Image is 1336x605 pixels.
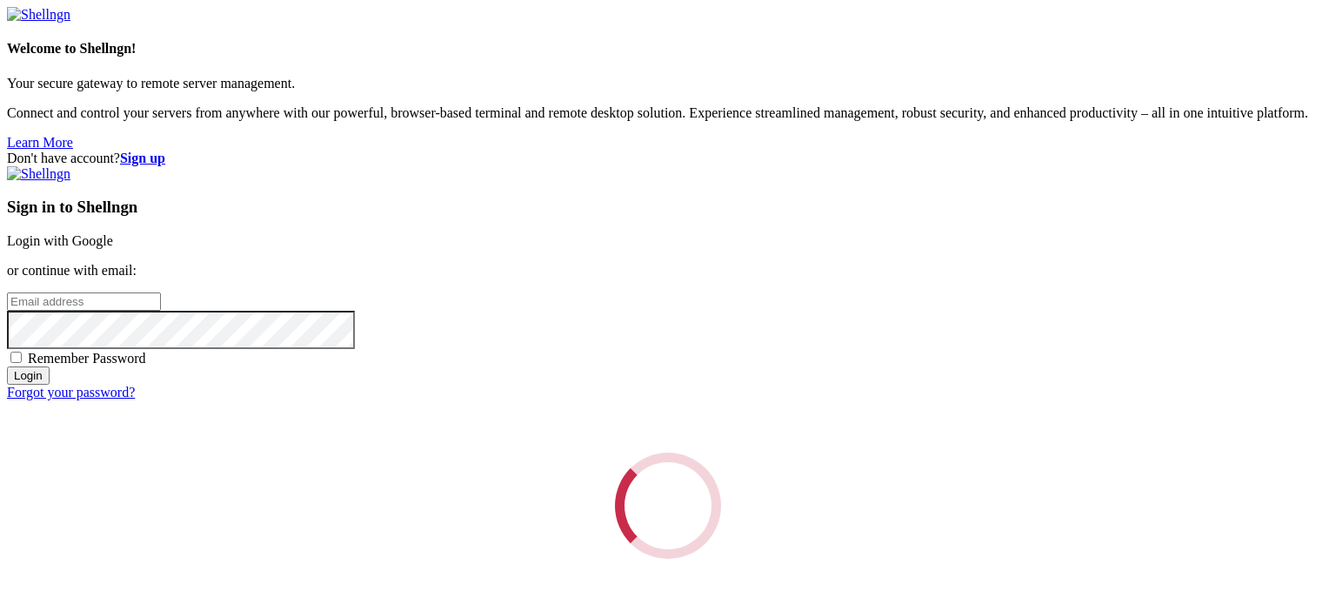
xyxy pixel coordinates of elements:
a: Login with Google [7,233,113,248]
img: Shellngn [7,166,70,182]
input: Email address [7,292,161,311]
div: Loading... [610,447,725,563]
div: Don't have account? [7,151,1329,166]
h4: Welcome to Shellngn! [7,41,1329,57]
h3: Sign in to Shellngn [7,198,1329,217]
a: Learn More [7,135,73,150]
span: Remember Password [28,351,146,366]
a: Sign up [120,151,165,165]
p: Your secure gateway to remote server management. [7,76,1329,91]
p: Connect and control your servers from anywhere with our powerful, browser-based terminal and remo... [7,105,1329,121]
a: Forgot your password? [7,385,135,400]
img: Shellngn [7,7,70,23]
p: or continue with email: [7,263,1329,279]
input: Login [7,366,50,385]
input: Remember Password [10,352,22,363]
